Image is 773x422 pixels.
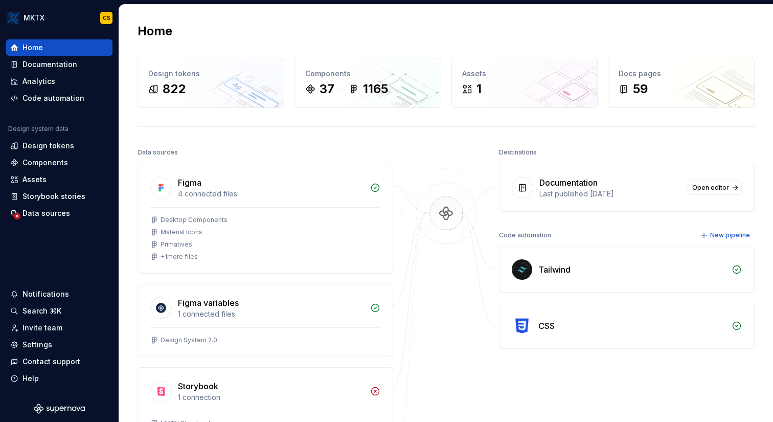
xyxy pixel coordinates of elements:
div: Material Icons [161,228,202,236]
div: Design system data [8,125,69,133]
a: Home [6,39,112,56]
button: New pipeline [697,228,755,242]
div: + 1 more files [161,253,198,261]
div: Documentation [539,176,598,189]
div: CS [103,14,110,22]
div: MKTX [24,13,44,23]
a: Analytics [6,73,112,90]
div: Data sources [22,208,70,218]
div: Desktop Components [161,216,228,224]
div: Figma variables [178,297,239,309]
div: Design tokens [148,69,274,79]
div: Data sources [138,145,178,160]
div: 822 [163,81,186,97]
div: Contact support [22,357,80,367]
div: Analytics [22,76,55,86]
a: Design tokens822 [138,58,284,108]
div: 37 [320,81,334,97]
div: Invite team [22,323,62,333]
div: Assets [462,69,587,79]
div: Components [22,158,68,168]
a: Design tokens [6,138,112,154]
img: 6599c211-2218-4379-aa47-474b768e6477.png [7,12,19,24]
a: Data sources [6,205,112,221]
svg: Supernova Logo [34,404,85,414]
a: Assets1 [451,58,598,108]
div: Design tokens [22,141,74,151]
div: 4 connected files [178,189,364,199]
h2: Home [138,23,172,39]
button: MKTXCS [2,7,117,29]
div: 1 [476,81,482,97]
div: Settings [22,340,52,350]
div: Search ⌘K [22,306,61,316]
div: Last published [DATE] [539,189,681,199]
a: Settings [6,337,112,353]
div: Code automation [499,228,551,242]
div: Documentation [22,59,77,70]
a: Documentation [6,56,112,73]
div: Assets [22,174,47,185]
button: Search ⌘K [6,303,112,319]
div: 1 connected files [178,309,364,319]
span: New pipeline [710,231,750,239]
a: Storybook stories [6,188,112,205]
div: Notifications [22,289,69,299]
a: Components371165 [294,58,441,108]
div: Destinations [499,145,537,160]
button: Contact support [6,353,112,370]
div: Tailwind [538,263,571,276]
div: 1165 [363,81,388,97]
div: Storybook [178,380,218,392]
div: Storybook stories [22,191,85,202]
button: Notifications [6,286,112,302]
a: Assets [6,171,112,188]
span: Open editor [692,184,729,192]
a: Figma4 connected filesDesktop ComponentsMaterial IconsPrimatives+1more files [138,164,393,274]
div: Figma [178,176,201,189]
div: Docs pages [619,69,744,79]
a: Docs pages59 [608,58,755,108]
a: Invite team [6,320,112,336]
a: Code automation [6,90,112,106]
a: Components [6,154,112,171]
div: 59 [633,81,648,97]
div: CSS [538,320,555,332]
div: Code automation [22,93,84,103]
div: Design System 2.0 [161,336,217,344]
div: Help [22,373,39,384]
div: Home [22,42,43,53]
button: Help [6,370,112,387]
div: Components [305,69,430,79]
div: Primatives [161,240,192,249]
a: Figma variables1 connected filesDesign System 2.0 [138,284,393,357]
a: Open editor [688,181,742,195]
div: 1 connection [178,392,364,403]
